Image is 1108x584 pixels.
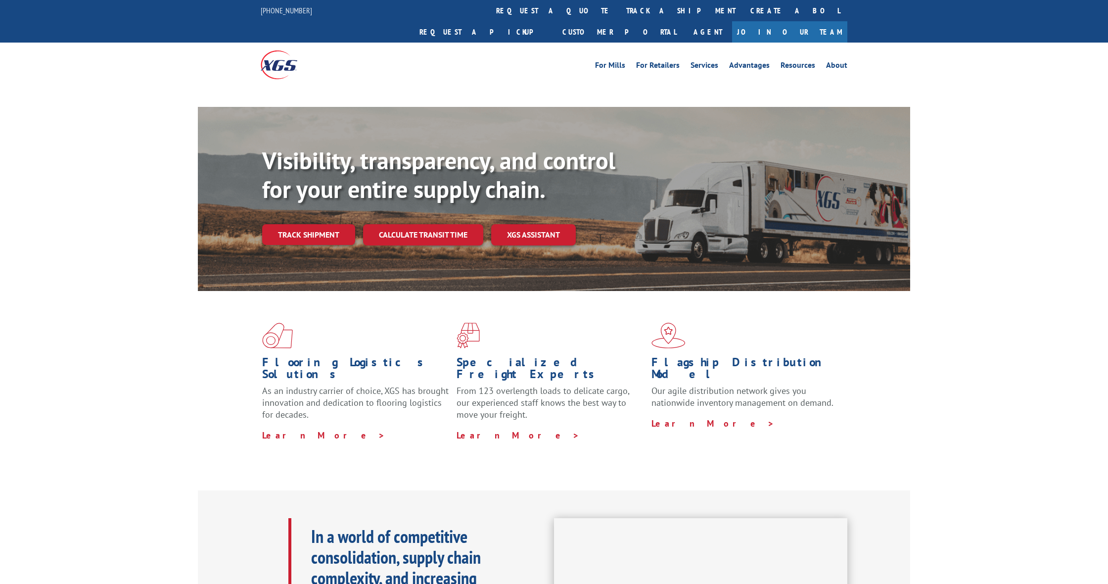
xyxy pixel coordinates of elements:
a: Customer Portal [555,21,684,43]
a: Services [691,61,718,72]
img: xgs-icon-flagship-distribution-model-red [651,323,686,348]
a: Learn More > [651,418,775,429]
a: Learn More > [457,430,580,441]
h1: Specialized Freight Experts [457,356,644,385]
img: xgs-icon-focused-on-flooring-red [457,323,480,348]
h1: Flooring Logistics Solutions [262,356,449,385]
a: For Retailers [636,61,680,72]
a: Resources [781,61,815,72]
a: Agent [684,21,732,43]
a: Learn More > [262,430,385,441]
a: XGS ASSISTANT [491,224,576,245]
a: Request a pickup [412,21,555,43]
b: Visibility, transparency, and control for your entire supply chain. [262,145,615,204]
a: Join Our Team [732,21,847,43]
a: For Mills [595,61,625,72]
a: [PHONE_NUMBER] [261,5,312,15]
a: Calculate transit time [363,224,483,245]
a: Track shipment [262,224,355,245]
span: As an industry carrier of choice, XGS has brought innovation and dedication to flooring logistics... [262,385,449,420]
p: From 123 overlength loads to delicate cargo, our experienced staff knows the best way to move you... [457,385,644,429]
img: xgs-icon-total-supply-chain-intelligence-red [262,323,293,348]
span: Our agile distribution network gives you nationwide inventory management on demand. [651,385,833,408]
h1: Flagship Distribution Model [651,356,838,385]
a: Advantages [729,61,770,72]
a: About [826,61,847,72]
